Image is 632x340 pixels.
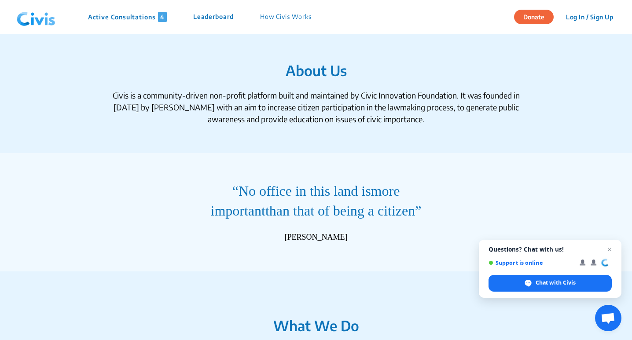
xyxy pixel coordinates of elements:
span: 4 [158,12,167,22]
div: Civis is a community-driven non-profit platform built and maintained by Civic Innovation Foundati... [105,89,527,125]
h1: About Us [53,62,579,79]
button: Donate [514,10,554,24]
span: Chat with Civis [536,279,576,287]
span: Support is online [489,260,573,266]
button: Log In / Sign Up [560,10,619,24]
div: Chat with Civis [489,275,612,292]
p: Leaderboard [193,12,234,22]
span: Questions? Chat with us! [489,246,612,253]
a: Donate [514,12,560,21]
h1: What We Do [53,300,579,334]
p: Active Consultations [88,12,167,22]
img: navlogo.png [13,4,59,30]
p: How Civis Works [260,12,312,22]
div: Open chat [595,305,621,331]
div: [PERSON_NAME] [284,231,347,243]
q: No office in this land is than that of being a citizen [195,181,437,221]
span: Close chat [604,244,615,255]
